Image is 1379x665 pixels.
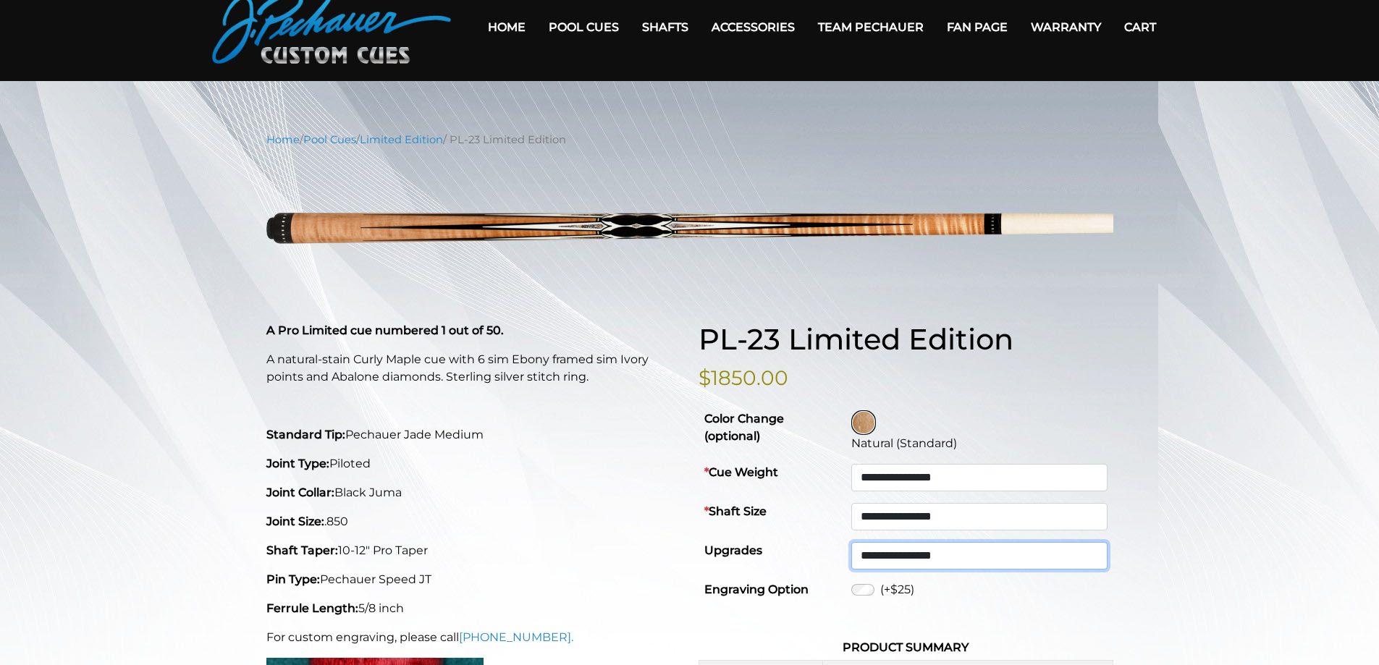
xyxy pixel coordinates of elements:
[631,9,700,46] a: Shafts
[266,542,681,559] p: 10-12″ Pro Taper
[266,457,329,470] strong: Joint Type:
[699,365,788,390] bdi: $1850.00
[851,435,1107,452] div: Natural (Standard)
[266,486,334,499] strong: Joint Collar:
[266,572,320,586] strong: Pin Type:
[266,323,504,337] strong: A Pro Limited cue numbered 1 out of 50.
[266,629,681,646] p: For custom engraving, please call
[266,484,681,501] p: Black Juma
[266,132,1113,148] nav: Breadcrumb
[476,9,537,46] a: Home
[853,412,874,433] img: Natural
[266,543,338,557] strong: Shaft Taper:
[880,581,914,598] label: (+$25)
[266,514,324,528] strong: Joint Size:
[537,9,631,46] a: Pool Cues
[935,9,1019,46] a: Fan Page
[266,513,681,530] p: .850
[1019,9,1113,46] a: Warranty
[843,640,969,654] strong: Product Summary
[266,571,681,588] p: Pechauer Speed JT
[266,600,681,617] p: 5/8 inch
[266,428,345,441] strong: Standard Tip:
[266,133,300,146] a: Home
[700,9,806,46] a: Accessories
[704,583,809,596] strong: Engraving Option
[459,630,573,644] a: [PHONE_NUMBER].
[1113,9,1168,46] a: Cart
[266,601,358,615] strong: Ferrule Length:
[704,412,784,443] strong: Color Change (optional)
[303,133,356,146] a: Pool Cues
[806,9,935,46] a: Team Pechauer
[704,504,767,518] strong: Shaft Size
[699,322,1113,357] h1: PL-23 Limited Edition
[704,465,778,479] strong: Cue Weight
[266,426,681,444] p: Pechauer Jade Medium
[360,133,443,146] a: Limited Edition
[266,351,681,386] p: A natural-stain Curly Maple cue with 6 sim Ebony framed sim Ivory points and Abalone diamonds. St...
[704,543,762,557] strong: Upgrades
[266,455,681,473] p: Piloted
